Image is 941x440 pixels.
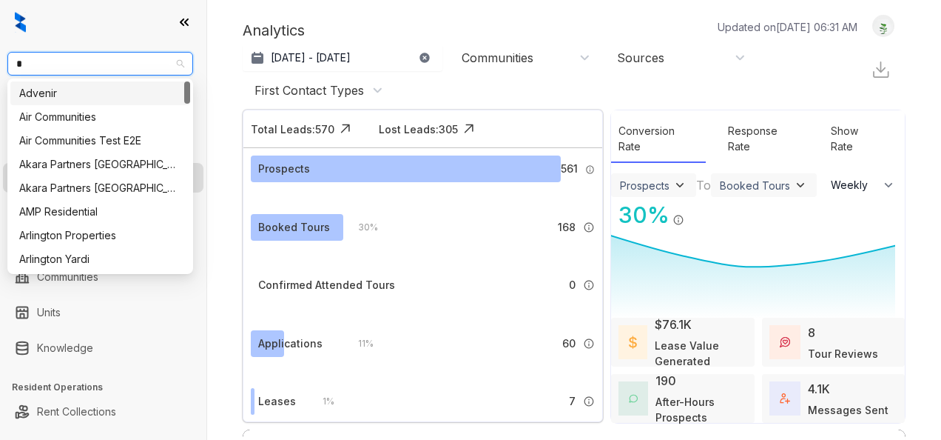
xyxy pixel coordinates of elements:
img: Info [583,221,595,233]
div: Arlington Yardi [19,251,181,267]
img: ViewFilterArrow [672,178,687,193]
div: Communities [462,50,533,66]
div: 8 [808,324,815,341]
div: Show Rate [823,116,890,163]
p: Updated on [DATE] 06:31 AM [718,19,857,35]
div: 30 % [343,219,378,236]
div: Akara Partners Phoenix [10,176,190,200]
div: Lease Value Generated [655,338,747,369]
img: Info [583,338,595,350]
img: Download [871,59,891,79]
img: Info [585,164,596,175]
img: LeaseValue [629,336,637,349]
span: 60 [562,336,576,352]
li: Collections [3,199,203,228]
div: To [696,176,711,194]
div: Sources [617,50,664,66]
img: Info [672,214,684,226]
div: Tour Reviews [808,346,878,361]
img: Info [583,396,595,407]
img: Click Icon [458,118,480,140]
div: 190 [655,372,676,390]
li: Leasing [3,163,203,193]
div: AMP Residential [10,200,190,224]
a: Rent Collections [37,397,116,427]
div: Arlington Properties [10,224,190,247]
div: $76.1K [655,316,692,333]
li: Leads [3,99,203,129]
div: Messages Sent [808,402,888,418]
button: [DATE] - [DATE] [243,44,442,71]
div: Response Rate [721,116,809,163]
div: After-Hours Prospects [655,394,747,425]
img: Click Icon [684,201,706,223]
img: TotalFum [780,393,790,404]
div: Advenir [10,81,190,105]
div: Akara Partners [GEOGRAPHIC_DATA] [19,180,181,196]
div: Lost Leads: 305 [379,121,458,137]
li: Knowledge [3,333,203,363]
img: ViewFilterArrow [793,178,808,193]
div: Prospects [620,179,670,192]
div: Total Leads: 570 [251,121,334,137]
div: Prospects [258,161,310,177]
div: Air Communities Test E2E [19,133,181,149]
button: Weekly [822,172,905,199]
p: Analytics [243,19,305,41]
div: Air Communities [19,109,181,125]
a: Units [37,298,61,327]
div: Advenir [19,85,181,101]
div: 4.1K [808,380,830,398]
img: Click Icon [334,118,357,140]
img: Info [583,279,595,291]
div: Arlington Yardi [10,247,190,271]
img: AfterHoursConversations [629,394,637,403]
div: Akara Partners Nashville [10,153,190,176]
div: Applications [258,336,323,352]
div: Booked Tours [258,219,330,236]
img: logo [15,12,26,33]
p: [DATE] - [DATE] [271,50,351,65]
img: TourReviews [780,337,790,347]
span: 0 [569,277,576,293]
div: Air Communities [10,105,190,129]
span: 561 [561,161,578,177]
div: Conversion Rate [611,116,706,163]
div: Air Communities Test E2E [10,129,190,153]
div: Leases [258,393,296,410]
div: Booked Tours [720,179,790,192]
a: Communities [37,262,98,292]
div: 30 % [611,199,670,232]
li: Units [3,298,203,327]
h3: Resident Operations [12,381,206,394]
div: Akara Partners [GEOGRAPHIC_DATA] [19,156,181,173]
div: First Contact Types [254,82,364,99]
div: 11 % [343,336,374,352]
li: Rent Collections [3,397,203,427]
span: Weekly [831,178,876,193]
div: 1 % [308,393,334,410]
div: AMP Residential [19,204,181,220]
span: 168 [558,219,576,236]
img: UserAvatar [873,19,894,34]
li: Communities [3,262,203,292]
a: Knowledge [37,333,93,363]
div: Confirmed Attended Tours [258,277,395,293]
span: 7 [569,393,576,410]
div: Arlington Properties [19,227,181,244]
